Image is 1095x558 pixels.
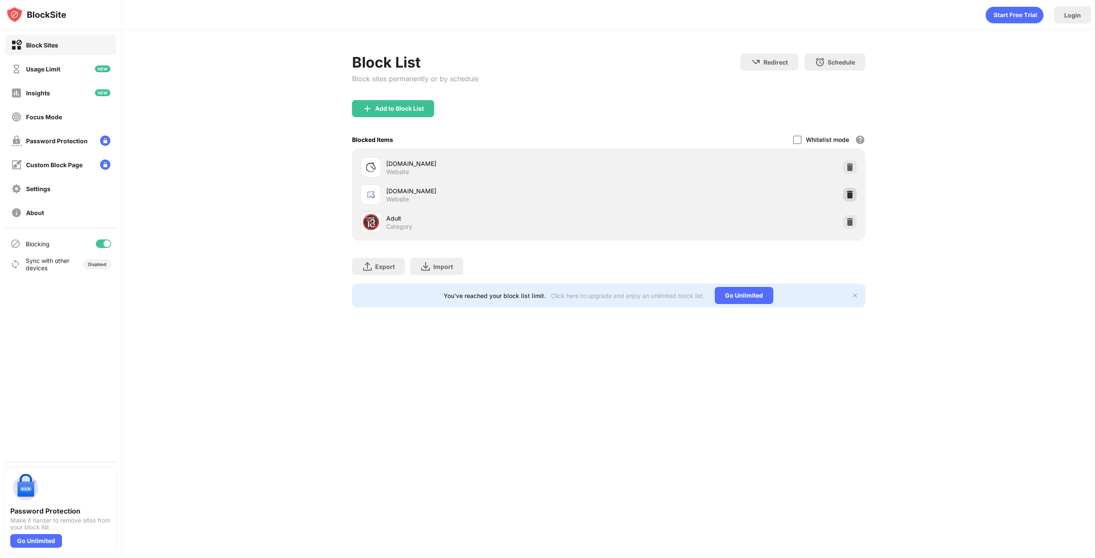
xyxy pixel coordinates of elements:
[11,88,22,98] img: insights-off.svg
[985,6,1044,24] div: animation
[551,292,704,299] div: Click here to upgrade and enjoy an unlimited block list.
[366,189,376,200] img: favicons
[10,239,21,249] img: blocking-icon.svg
[100,136,110,146] img: lock-menu.svg
[95,65,110,72] img: new-icon.svg
[26,185,50,192] div: Settings
[26,161,83,168] div: Custom Block Page
[366,162,376,172] img: favicons
[352,136,393,143] div: Blocked Items
[386,195,409,203] div: Website
[26,209,44,216] div: About
[375,263,395,270] div: Export
[10,517,111,531] div: Make it harder to remove sites from your block list
[26,89,50,97] div: Insights
[11,183,22,194] img: settings-off.svg
[852,292,858,299] img: x-button.svg
[386,223,412,230] div: Category
[386,186,609,195] div: [DOMAIN_NAME]
[100,159,110,170] img: lock-menu.svg
[26,257,70,272] div: Sync with other devices
[11,40,22,50] img: block-on.svg
[375,105,424,112] div: Add to Block List
[88,262,106,267] div: Disabled
[362,213,380,231] div: 🔞
[386,159,609,168] div: [DOMAIN_NAME]
[26,65,60,73] div: Usage Limit
[11,136,22,146] img: password-protection-off.svg
[10,472,41,503] img: push-password-protection.svg
[10,507,111,515] div: Password Protection
[10,259,21,269] img: sync-icon.svg
[386,168,409,176] div: Website
[10,534,62,548] div: Go Unlimited
[26,41,58,49] div: Block Sites
[11,112,22,122] img: focus-off.svg
[1064,12,1081,19] div: Login
[11,64,22,74] img: time-usage-off.svg
[433,263,453,270] div: Import
[26,240,50,248] div: Blocking
[352,53,479,71] div: Block List
[11,207,22,218] img: about-off.svg
[352,74,479,83] div: Block sites permanently or by schedule
[806,136,849,143] div: Whitelist mode
[715,287,773,304] div: Go Unlimited
[6,6,66,23] img: logo-blocksite.svg
[26,113,62,121] div: Focus Mode
[11,159,22,170] img: customize-block-page-off.svg
[95,89,110,96] img: new-icon.svg
[26,137,88,145] div: Password Protection
[828,59,855,66] div: Schedule
[386,214,609,223] div: Adult
[764,59,788,66] div: Redirect
[444,292,546,299] div: You’ve reached your block list limit.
